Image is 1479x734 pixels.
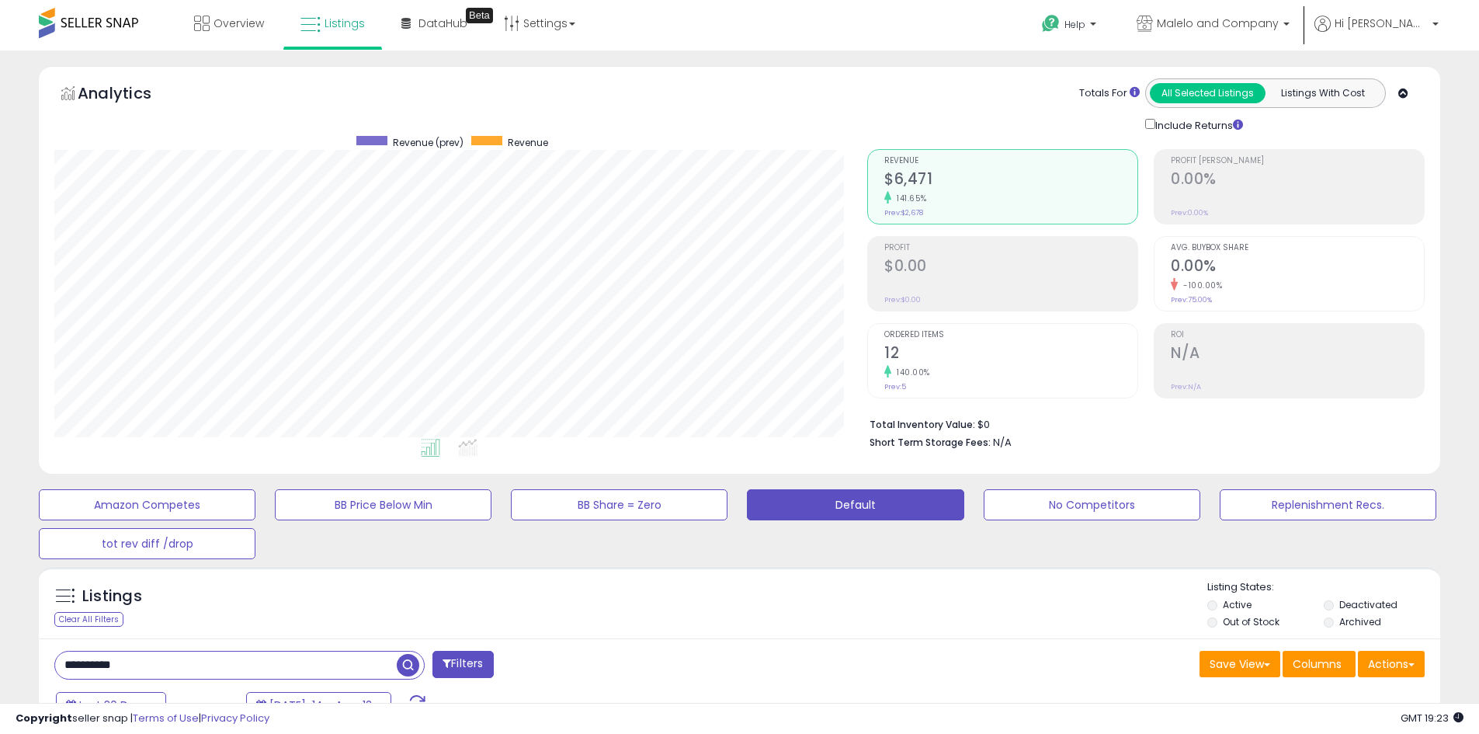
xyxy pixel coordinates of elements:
span: N/A [993,435,1012,450]
button: BB Price Below Min [275,489,491,520]
button: All Selected Listings [1150,83,1265,103]
button: Columns [1283,651,1356,677]
h2: 12 [884,344,1137,365]
small: Prev: $0.00 [884,295,921,304]
span: 2025-09-12 19:23 GMT [1401,711,1463,725]
span: ROI [1171,331,1424,339]
span: Malelo and Company [1157,16,1279,31]
span: Revenue [884,157,1137,165]
a: Privacy Policy [201,711,269,725]
span: Profit [884,244,1137,252]
span: Columns [1293,656,1342,672]
small: Prev: 0.00% [1171,208,1208,217]
small: 141.65% [891,193,927,204]
i: Get Help [1041,14,1061,33]
div: Clear All Filters [54,612,123,627]
button: Filters [432,651,493,678]
span: Overview [214,16,264,31]
small: Prev: 75.00% [1171,295,1212,304]
span: Avg. Buybox Share [1171,244,1424,252]
button: Amazon Competes [39,489,255,520]
span: Compared to: [168,699,240,714]
span: Revenue (prev) [393,136,463,149]
small: -100.00% [1178,280,1222,291]
button: Last 30 Days [56,692,166,718]
h2: 0.00% [1171,170,1424,191]
button: No Competitors [984,489,1200,520]
p: Listing States: [1207,580,1440,595]
h5: Analytics [78,82,182,108]
button: Listings With Cost [1265,83,1380,103]
span: Ordered Items [884,331,1137,339]
span: Hi [PERSON_NAME] [1335,16,1428,31]
span: DataHub [418,16,467,31]
small: Prev: 5 [884,382,906,391]
label: Deactivated [1339,598,1397,611]
button: Save View [1200,651,1280,677]
h2: $6,471 [884,170,1137,191]
div: Include Returns [1134,116,1262,134]
button: Default [747,489,963,520]
span: Help [1064,18,1085,31]
li: $0 [870,414,1413,433]
strong: Copyright [16,711,72,725]
div: seller snap | | [16,711,269,726]
h2: N/A [1171,344,1424,365]
label: Archived [1339,615,1381,628]
label: Out of Stock [1223,615,1279,628]
button: [DATE]-14 - Aug-12 [246,692,391,718]
span: Listings [325,16,365,31]
h2: 0.00% [1171,257,1424,278]
button: Replenishment Recs. [1220,489,1436,520]
div: Tooltip anchor [466,8,493,23]
b: Total Inventory Value: [870,418,975,431]
a: Help [1029,2,1112,50]
span: Last 30 Days [79,697,147,713]
button: BB Share = Zero [511,489,727,520]
button: Actions [1358,651,1425,677]
h2: $0.00 [884,257,1137,278]
small: Prev: N/A [1171,382,1201,391]
span: Revenue [508,136,548,149]
div: Totals For [1079,86,1140,101]
label: Active [1223,598,1252,611]
span: [DATE]-14 - Aug-12 [269,697,372,713]
a: Hi [PERSON_NAME] [1314,16,1439,50]
span: Profit [PERSON_NAME] [1171,157,1424,165]
small: Prev: $2,678 [884,208,923,217]
small: 140.00% [891,367,930,378]
h5: Listings [82,586,142,607]
a: Terms of Use [133,711,199,725]
b: Short Term Storage Fees: [870,436,991,449]
button: tot rev diff /drop [39,528,255,559]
